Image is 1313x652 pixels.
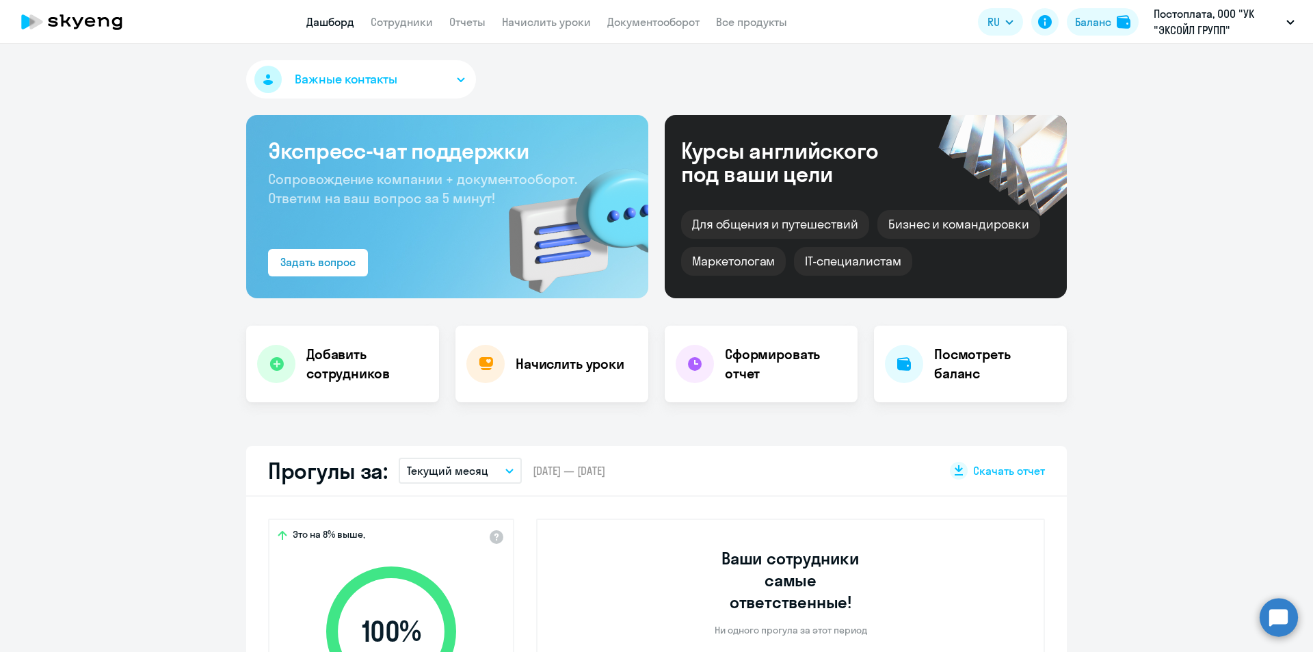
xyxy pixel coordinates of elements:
img: bg-img [489,144,648,298]
span: [DATE] — [DATE] [533,463,605,478]
div: Бизнес и командировки [877,210,1040,239]
span: RU [987,14,1000,30]
p: Постоплата, ООО "УК "ЭКСОЙЛ ГРУПП" [1154,5,1281,38]
div: Маркетологам [681,247,786,276]
p: Текущий месяц [407,462,488,479]
a: Документооборот [607,15,700,29]
h2: Прогулы за: [268,457,388,484]
span: Важные контакты [295,70,397,88]
h4: Сформировать отчет [725,345,847,383]
div: Задать вопрос [280,254,356,270]
div: Курсы английского под ваши цели [681,139,915,185]
h4: Добавить сотрудников [306,345,428,383]
button: RU [978,8,1023,36]
div: Для общения и путешествий [681,210,869,239]
h3: Экспресс-чат поддержки [268,137,626,164]
button: Текущий месяц [399,458,522,484]
button: Постоплата, ООО "УК "ЭКСОЙЛ ГРУПП" [1147,5,1301,38]
button: Балансbalance [1067,8,1139,36]
a: Начислить уроки [502,15,591,29]
h4: Начислить уроки [516,354,624,374]
h3: Ваши сотрудники самые ответственные! [703,547,879,613]
img: balance [1117,15,1130,29]
span: Сопровождение компании + документооборот. Ответим на ваш вопрос за 5 минут! [268,170,577,207]
a: Все продукты [716,15,787,29]
div: Баланс [1075,14,1111,30]
span: 100 % [313,615,470,648]
a: Сотрудники [371,15,433,29]
a: Отчеты [449,15,486,29]
p: Ни одного прогула за этот период [715,624,867,636]
div: IT-специалистам [794,247,912,276]
span: Скачать отчет [973,463,1045,478]
a: Дашборд [306,15,354,29]
button: Важные контакты [246,60,476,99]
button: Задать вопрос [268,249,368,276]
h4: Посмотреть баланс [934,345,1056,383]
span: Это на 8% выше, [293,528,365,545]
